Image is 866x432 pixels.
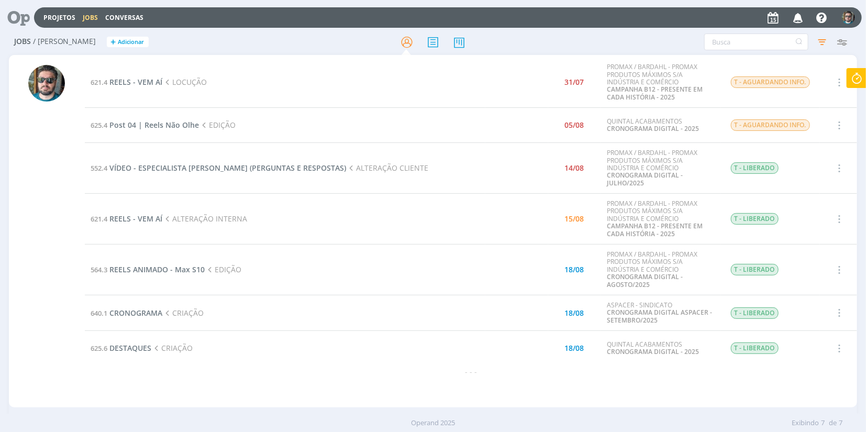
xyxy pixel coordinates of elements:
input: Busca [704,34,808,50]
button: Projetos [40,14,79,22]
span: ALTERAÇÃO INTERNA [163,214,247,224]
span: / [PERSON_NAME] [33,37,96,46]
span: T - LIBERADO [731,307,779,319]
a: CRONOGRAMA DIGITAL - JULHO/2025 [607,171,683,187]
button: Jobs [80,14,101,22]
span: 7 [839,418,842,428]
span: 7 [821,418,825,428]
div: - - - [85,366,858,377]
a: Jobs [83,13,98,22]
span: REELS - VEM AÍ [110,77,163,87]
div: QUINTAL ACABAMENTOS [607,341,715,356]
a: CRONOGRAMA DIGITAL - AGOSTO/2025 [607,272,683,289]
span: 625.6 [91,344,108,353]
span: T - LIBERADO [731,342,779,354]
span: T - LIBERADO [731,264,779,275]
span: T - AGUARDANDO INFO. [731,119,810,131]
span: T - LIBERADO [731,213,779,225]
a: CRONOGRAMA DIGITAL - 2025 [607,124,699,133]
a: CRONOGRAMA DIGITAL ASPACER - SETEMBRO/2025 [607,308,712,324]
span: VÍDEO - ESPECIALISTA [PERSON_NAME] (PERGUNTAS E RESPOSTAS) [110,163,347,173]
span: DESTAQUES [110,343,152,353]
span: CRONOGRAMA [110,308,163,318]
span: 564.3 [91,265,108,274]
img: R [842,11,855,24]
button: Conversas [102,14,147,22]
span: Post 04 | Reels Não Olhe [110,120,199,130]
div: 14/08 [564,164,584,172]
span: REELS - VEM AÍ [110,214,163,224]
span: EDIÇÃO [199,120,236,130]
div: 18/08 [564,309,584,317]
div: PROMAX / BARDAHL - PROMAX PRODUTOS MÁXIMOS S/A INDÚSTRIA E COMÉRCIO [607,63,715,101]
span: de [829,418,837,428]
a: Projetos [43,13,75,22]
span: 640.1 [91,308,108,318]
div: 05/08 [564,121,584,129]
a: CAMPANHA B12 - PRESENTE EM CADA HISTÓRIA - 2025 [607,221,703,238]
span: T - LIBERADO [731,162,779,174]
span: LOCUÇÃO [163,77,207,87]
span: EDIÇÃO [205,264,241,274]
div: QUINTAL ACABAMENTOS [607,118,715,133]
div: 18/08 [564,266,584,273]
a: 621.4REELS - VEM AÍ [91,77,163,87]
span: 621.4 [91,214,108,224]
div: ASPACER - SINDICATO [607,302,715,324]
div: PROMAX / BARDAHL - PROMAX PRODUTOS MÁXIMOS S/A INDÚSTRIA E COMÉRCIO [607,149,715,187]
span: Adicionar [118,39,145,46]
span: 552.4 [91,163,108,173]
a: 552.4VÍDEO - ESPECIALISTA [PERSON_NAME] (PERGUNTAS E RESPOSTAS) [91,163,347,173]
a: CAMPANHA B12 - PRESENTE EM CADA HISTÓRIA - 2025 [607,85,703,101]
span: CRIAÇÃO [163,308,204,318]
div: 31/07 [564,79,584,86]
span: T - AGUARDANDO INFO. [731,76,810,88]
a: 564.3REELS ANIMADO - Max S10 [91,264,205,274]
a: CRONOGRAMA DIGITAL - 2025 [607,347,699,356]
span: Jobs [14,37,31,46]
span: 625.4 [91,120,108,130]
span: Exibindo [792,418,819,428]
div: 18/08 [564,345,584,352]
img: R [28,65,65,102]
a: 621.4REELS - VEM AÍ [91,214,163,224]
button: R [841,8,856,27]
div: PROMAX / BARDAHL - PROMAX PRODUTOS MÁXIMOS S/A INDÚSTRIA E COMÉRCIO [607,200,715,238]
a: 625.4Post 04 | Reels Não Olhe [91,120,199,130]
a: Conversas [105,13,143,22]
button: +Adicionar [107,37,149,48]
a: 640.1CRONOGRAMA [91,308,163,318]
span: ALTERAÇÃO CLIENTE [347,163,428,173]
span: 621.4 [91,77,108,87]
div: PROMAX / BARDAHL - PROMAX PRODUTOS MÁXIMOS S/A INDÚSTRIA E COMÉRCIO [607,251,715,289]
span: CRIAÇÃO [152,343,193,353]
a: 625.6DESTAQUES [91,343,152,353]
div: 15/08 [564,215,584,223]
span: + [111,37,116,48]
span: REELS ANIMADO - Max S10 [110,264,205,274]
